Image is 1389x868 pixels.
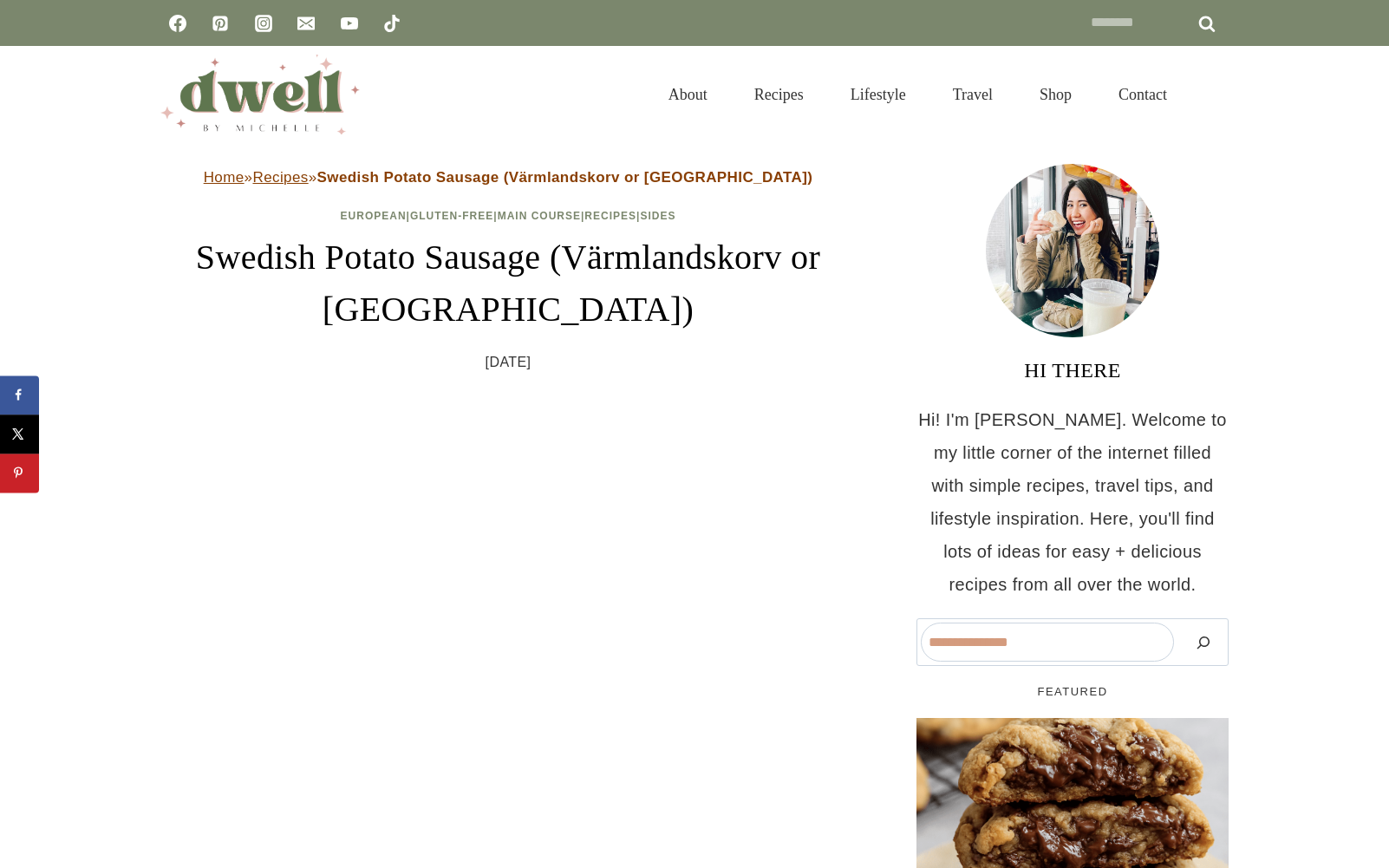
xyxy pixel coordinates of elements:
a: About [645,64,731,125]
p: Hi! I'm [PERSON_NAME]. Welcome to my little corner of the internet filled with simple recipes, tr... [916,403,1229,601]
h1: Swedish Potato Sausage (Värmlandskorv or [GEOGRAPHIC_DATA]) [160,232,856,336]
time: [DATE] [486,349,531,375]
a: Lifestyle [827,64,929,125]
a: Instagram [246,6,281,41]
a: Travel [929,64,1016,125]
h5: FEATURED [916,683,1229,701]
a: Email [289,6,323,41]
a: Sides [640,210,675,222]
img: DWELL by michelle [160,55,360,134]
button: View Search Form [1199,80,1229,109]
a: Recipes [252,169,308,186]
button: Search [1183,623,1224,662]
a: Recipes [731,64,827,125]
a: Facebook [160,6,195,41]
a: Shop [1016,64,1095,125]
h3: HI THERE [916,355,1229,386]
a: Home [204,169,245,186]
a: Main Course [498,210,581,222]
a: Pinterest [203,6,238,41]
a: YouTube [332,6,367,41]
span: » » [204,169,813,186]
a: Recipes [584,210,636,222]
strong: Swedish Potato Sausage (Värmlandskorv or [GEOGRAPHIC_DATA]) [317,169,813,186]
a: TikTok [375,6,409,41]
a: Gluten-Free [410,210,493,222]
a: European [341,210,407,222]
a: Contact [1095,64,1190,125]
nav: Primary Navigation [645,64,1190,125]
span: | | | | [341,210,676,222]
